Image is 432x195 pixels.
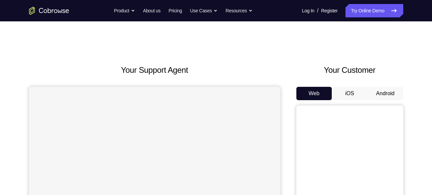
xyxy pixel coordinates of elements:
[368,87,403,100] button: Android
[190,4,218,17] button: Use Cases
[296,64,403,76] h2: Your Customer
[332,87,368,100] button: iOS
[114,4,135,17] button: Product
[345,4,403,17] a: Try Online Demo
[29,7,69,15] a: Go to the home page
[302,4,314,17] a: Log In
[143,4,160,17] a: About us
[296,87,332,100] button: Web
[226,4,253,17] button: Resources
[29,64,280,76] h2: Your Support Agent
[321,4,337,17] a: Register
[168,4,182,17] a: Pricing
[317,7,318,15] span: /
